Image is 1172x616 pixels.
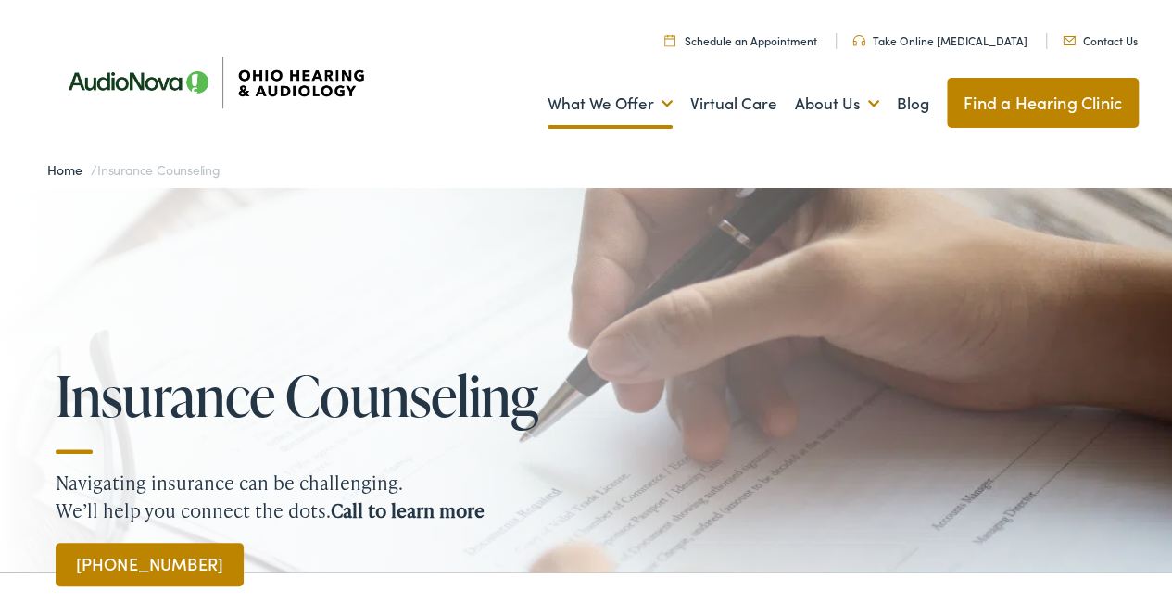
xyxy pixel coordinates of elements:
a: Schedule an Appointment [664,29,817,44]
a: What We Offer [548,66,673,134]
img: Headphones icone to schedule online hearing test in Cincinnati, OH [852,31,865,43]
a: Contact Us [1063,29,1138,44]
a: Find a Hearing Clinic [947,74,1139,124]
h1: Insurance Counseling [56,361,574,422]
a: Home [47,157,91,175]
a: Blog [897,66,929,134]
a: About Us [795,66,879,134]
img: Mail icon representing email contact with Ohio Hearing in Cincinnati, OH [1063,32,1076,42]
a: Virtual Care [690,66,777,134]
p: Navigating insurance can be challenging. We’ll help you connect the dots. [56,465,1130,521]
a: Take Online [MEDICAL_DATA] [852,29,1027,44]
img: Calendar Icon to schedule a hearing appointment in Cincinnati, OH [664,31,675,43]
a: [PHONE_NUMBER] [56,539,244,583]
span: / [47,157,221,175]
strong: Call to learn more [331,494,485,520]
span: Insurance Counseling [97,157,221,175]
